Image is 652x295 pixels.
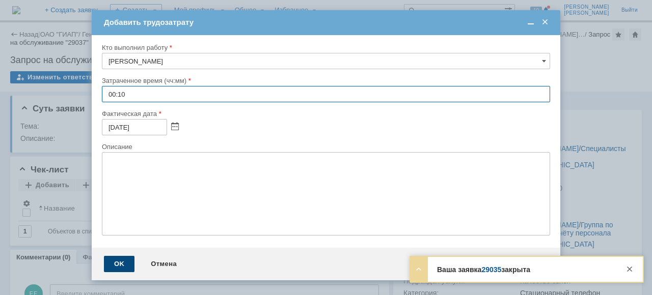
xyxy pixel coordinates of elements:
[481,265,501,274] a: 29035
[104,18,550,27] div: Добавить трудозатрату
[102,44,548,51] div: Кто выполнил работу
[526,18,536,27] span: Свернуть (Ctrl + M)
[540,18,550,27] span: Закрыть
[102,110,548,117] div: Фактическая дата
[623,263,636,275] div: Закрыть
[437,265,530,274] strong: Ваша заявка закрыта
[102,77,548,84] div: Затраченное время (чч:мм)
[102,143,548,150] div: Описание
[413,263,425,275] div: Развернуть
